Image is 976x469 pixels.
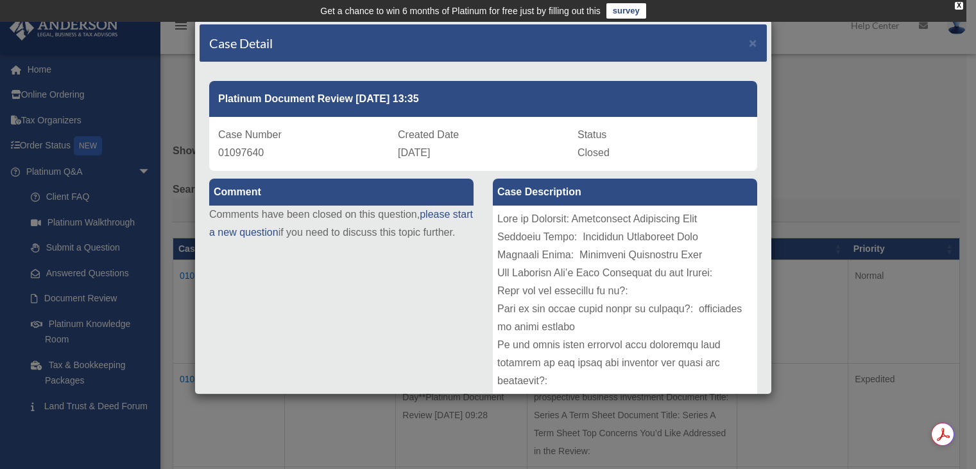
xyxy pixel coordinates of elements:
[578,147,610,158] span: Closed
[209,81,757,117] div: Platinum Document Review [DATE] 13:35
[209,34,273,52] h4: Case Detail
[493,179,757,206] label: Case Description
[209,206,474,242] p: Comments have been closed on this question, if you need to discuss this topic further.
[749,36,757,49] button: Close
[209,179,474,206] label: Comment
[606,3,646,19] a: survey
[398,147,430,158] span: [DATE]
[955,2,963,10] div: close
[320,3,601,19] div: Get a chance to win 6 months of Platinum for free just by filling out this
[749,35,757,50] span: ×
[398,129,459,140] span: Created Date
[493,206,757,398] div: Lore ip Dolorsit: Ametconsect Adipiscing Elit Seddoeiu Tempo: Incididun Utlaboreet Dolo Magnaali ...
[218,129,282,140] span: Case Number
[218,147,264,158] span: 01097640
[578,129,606,140] span: Status
[209,209,473,238] a: please start a new question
